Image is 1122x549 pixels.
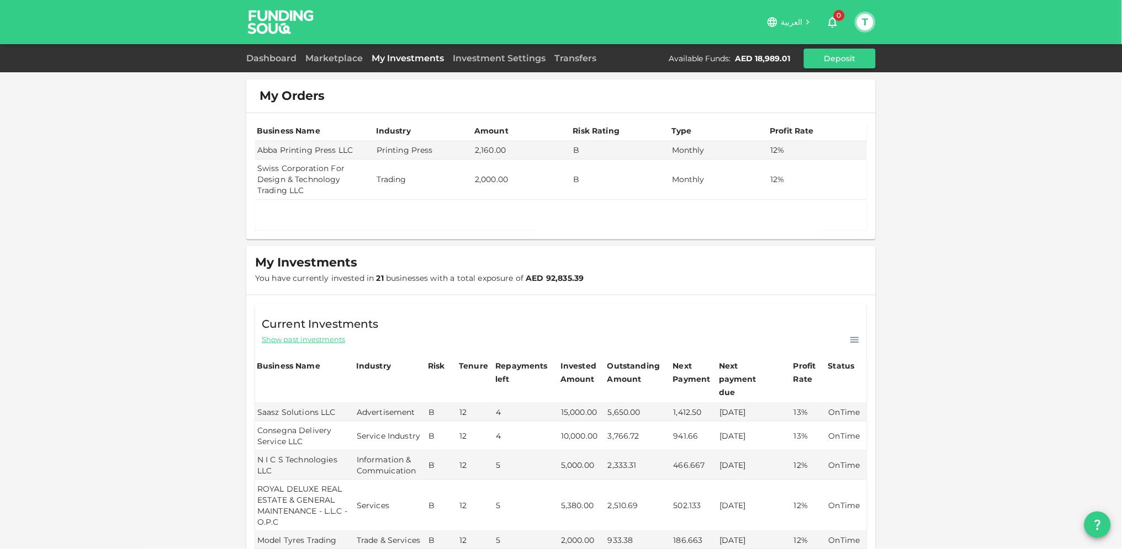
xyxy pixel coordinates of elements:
[354,451,426,480] td: Information & Commuication
[257,359,320,372] div: Business Name
[671,480,717,531] td: 502.133
[781,17,803,27] span: العربية
[571,141,670,159] td: B
[792,451,827,480] td: 12%
[769,159,867,200] td: 12%
[354,422,426,451] td: Service Industry
[426,422,457,451] td: B
[255,403,354,422] td: Saasz Solutions LLC
[426,480,457,531] td: B
[828,359,856,372] div: Status
[495,359,551,386] div: Repayments left
[827,451,867,480] td: OnTime
[606,422,671,451] td: 3,766.72
[376,124,411,137] div: Industry
[494,422,559,451] td: 4
[559,422,606,451] td: 10,000.00
[428,359,450,372] div: Risk
[255,422,354,451] td: Consegna Delivery Service LLC
[769,141,867,159] td: 12%
[374,141,473,159] td: Printing Press
[354,480,426,531] td: Services
[426,403,457,422] td: B
[822,11,844,33] button: 0
[792,403,827,422] td: 13%
[550,53,601,63] a: Transfers
[606,451,671,480] td: 2,333.31
[673,359,716,386] div: Next Payment
[457,403,494,422] td: 12
[606,480,671,531] td: 2,510.69
[559,403,606,422] td: 15,000.00
[793,359,825,386] div: Profit Rate
[255,273,584,283] span: You have currently invested in businesses with a total exposure of
[804,49,876,68] button: Deposit
[717,422,792,451] td: [DATE]
[571,159,670,200] td: B
[426,451,457,480] td: B
[457,480,494,531] td: 12
[494,403,559,422] td: 4
[735,53,791,64] div: AED 18,989.01
[792,480,827,531] td: 12%
[262,315,379,333] span: Current Investments
[719,359,774,399] div: Next payment due
[792,422,827,451] td: 13%
[670,141,768,159] td: Monthly
[669,53,731,64] div: Available Funds :
[474,124,509,137] div: Amount
[457,451,494,480] td: 12
[526,273,584,283] strong: AED 92,835.39
[255,159,374,200] td: Swiss Corporation For Design & Technology Trading LLC
[827,480,867,531] td: OnTime
[560,359,604,386] div: Invested Amount
[255,451,354,480] td: N I C S Technologies LLC
[377,273,384,283] strong: 21
[255,480,354,531] td: ROYAL DELUXE REAL ESTATE & GENERAL MAINTENANCE - L.L.C - O.P.C
[671,422,717,451] td: 941.66
[827,403,867,422] td: OnTime
[559,451,606,480] td: 5,000.00
[494,451,559,480] td: 5
[717,451,792,480] td: [DATE]
[356,359,391,372] div: Industry
[459,359,488,372] div: Tenure
[1084,511,1111,538] button: question
[301,53,367,63] a: Marketplace
[255,255,357,270] span: My Investments
[717,480,792,531] td: [DATE]
[834,10,845,21] span: 0
[770,124,814,137] div: Profit Rate
[671,403,717,422] td: 1,412.50
[494,480,559,531] td: 5
[260,88,325,104] span: My Orders
[607,359,663,386] div: Outstanding Amount
[827,422,867,451] td: OnTime
[367,53,448,63] a: My Investments
[246,53,301,63] a: Dashboard
[374,159,473,200] td: Trading
[255,141,374,159] td: Abba Printing Press LLC
[473,159,571,200] td: 2,000.00
[857,14,874,30] button: T
[670,159,768,200] td: Monthly
[559,480,606,531] td: 5,380.00
[457,422,494,451] td: 12
[717,403,792,422] td: [DATE]
[671,124,694,137] div: Type
[257,124,320,137] div: Business Name
[448,53,550,63] a: Investment Settings
[354,403,426,422] td: Advertisement
[573,124,620,137] div: Risk Rating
